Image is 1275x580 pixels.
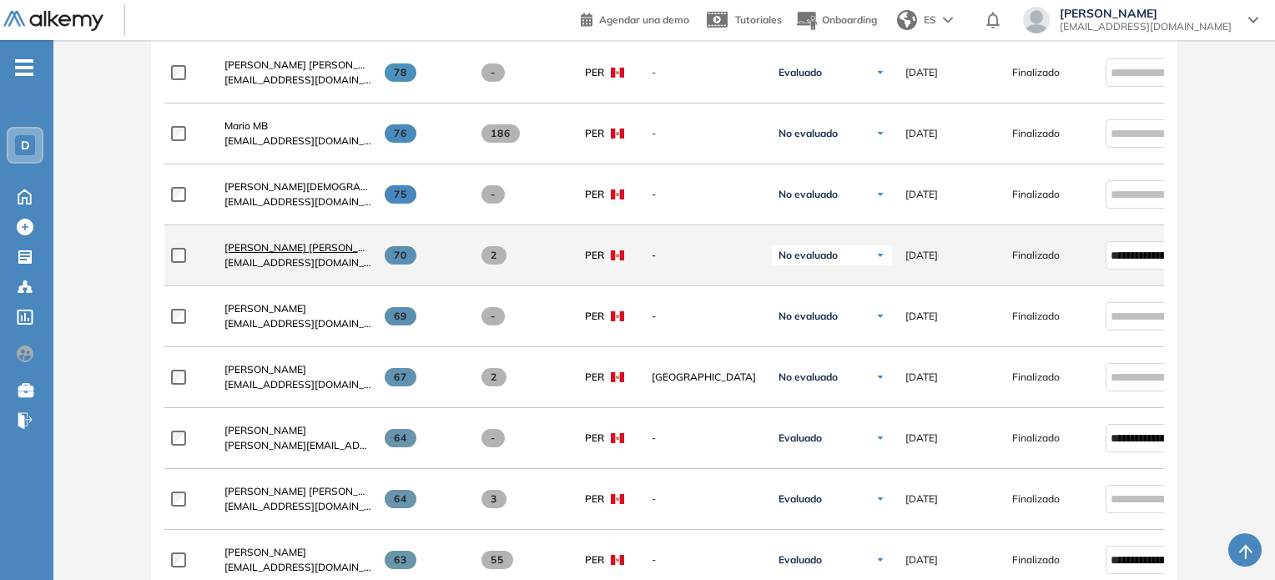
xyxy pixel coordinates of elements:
span: No evaluado [779,249,838,262]
a: Mario MB [224,119,371,134]
a: [PERSON_NAME] [PERSON_NAME] [PERSON_NAME] [224,484,371,499]
span: Tutoriales [735,13,782,26]
img: Ícono de flecha [875,494,885,504]
span: PER [585,492,604,507]
img: Logo [3,11,103,32]
span: Onboarding [822,13,877,26]
span: Finalizado [1012,309,1060,324]
span: 186 [481,124,521,143]
a: [PERSON_NAME][DEMOGRAPHIC_DATA] [224,179,371,194]
img: Ícono de flecha [875,129,885,139]
span: Agendar una demo [599,13,689,26]
span: [PERSON_NAME] [224,546,306,558]
span: No evaluado [779,310,838,323]
span: PER [585,370,604,385]
a: [PERSON_NAME] [PERSON_NAME] [224,240,371,255]
span: [DATE] [905,65,938,80]
span: - [652,552,758,567]
span: [DATE] [905,187,938,202]
span: PER [585,65,604,80]
span: - [652,309,758,324]
img: PER [611,250,624,260]
img: Ícono de flecha [875,555,885,565]
span: [DATE] [905,248,938,263]
a: [PERSON_NAME] [224,362,371,377]
span: [EMAIL_ADDRESS][DOMAIN_NAME] [224,255,371,270]
span: [PERSON_NAME] [PERSON_NAME] [PERSON_NAME] [224,485,475,497]
span: [DATE] [905,370,938,385]
span: Evaluado [779,431,822,445]
span: 2 [481,246,507,265]
span: No evaluado [779,127,838,140]
span: - [652,126,758,141]
span: No evaluado [779,188,838,201]
span: [PERSON_NAME][EMAIL_ADDRESS][DOMAIN_NAME] [224,438,371,453]
span: [PERSON_NAME] [224,302,306,315]
span: - [481,307,506,325]
span: 55 [481,551,514,569]
span: [EMAIL_ADDRESS][DOMAIN_NAME] [224,377,371,392]
span: [EMAIL_ADDRESS][DOMAIN_NAME] [224,194,371,209]
span: [PERSON_NAME] [224,424,306,436]
span: [PERSON_NAME] [224,363,306,376]
span: [PERSON_NAME][DEMOGRAPHIC_DATA] [224,180,419,193]
span: [PERSON_NAME] [1060,7,1232,20]
span: PER [585,309,604,324]
img: Ícono de flecha [875,433,885,443]
span: Finalizado [1012,248,1060,263]
img: PER [611,311,624,321]
span: - [652,65,758,80]
span: ES [924,13,936,28]
span: [EMAIL_ADDRESS][DOMAIN_NAME] [1060,20,1232,33]
span: 67 [385,368,417,386]
img: world [897,10,917,30]
span: [DATE] [905,309,938,324]
img: Ícono de flecha [875,189,885,199]
span: - [481,185,506,204]
a: [PERSON_NAME] [224,301,371,316]
span: [DATE] [905,431,938,446]
span: 2 [481,368,507,386]
span: No evaluado [779,371,838,384]
span: Finalizado [1012,431,1060,446]
a: [PERSON_NAME] [PERSON_NAME] [224,58,371,73]
span: - [652,248,758,263]
span: [EMAIL_ADDRESS][DOMAIN_NAME] [224,560,371,575]
button: Onboarding [795,3,877,38]
span: [EMAIL_ADDRESS][DOMAIN_NAME] [224,134,371,149]
span: 63 [385,551,417,569]
span: - [652,187,758,202]
span: [GEOGRAPHIC_DATA] [652,370,758,385]
span: Evaluado [779,492,822,506]
span: - [652,492,758,507]
span: Finalizado [1012,370,1060,385]
img: PER [611,68,624,78]
img: PER [611,189,624,199]
span: PER [585,552,604,567]
img: PER [611,494,624,504]
span: Evaluado [779,553,822,567]
i: - [15,66,33,69]
span: Finalizado [1012,65,1060,80]
span: 64 [385,490,417,508]
span: - [652,431,758,446]
span: Finalizado [1012,552,1060,567]
span: [DATE] [905,552,938,567]
span: 70 [385,246,417,265]
a: [PERSON_NAME] [224,423,371,438]
span: [PERSON_NAME] [PERSON_NAME] [224,241,391,254]
img: PER [611,372,624,382]
span: Mario MB [224,119,268,132]
span: 69 [385,307,417,325]
span: D [21,139,30,152]
span: 75 [385,185,417,204]
span: [DATE] [905,126,938,141]
span: Finalizado [1012,126,1060,141]
span: [EMAIL_ADDRESS][DOMAIN_NAME] [224,316,371,331]
img: Ícono de flecha [875,311,885,321]
img: PER [611,433,624,443]
span: PER [585,248,604,263]
span: 3 [481,490,507,508]
img: arrow [943,17,953,23]
span: 76 [385,124,417,143]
